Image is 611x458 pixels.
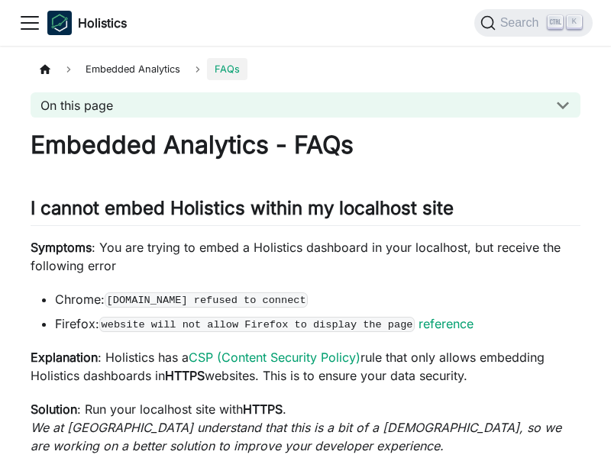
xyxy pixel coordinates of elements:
nav: Breadcrumbs [31,58,580,80]
span: Embedded Analytics [78,58,188,80]
strong: Symptoms [31,240,92,255]
em: We at [GEOGRAPHIC_DATA] understand that this is a bit of a [DEMOGRAPHIC_DATA], so we are working ... [31,420,561,453]
li: Firefox: [55,314,580,333]
a: CSP (Content Security Policy) [189,350,360,365]
kbd: K [567,15,582,29]
p: : Run your localhost site with . [31,400,580,455]
img: Holistics [47,11,72,35]
a: reference [419,316,474,331]
strong: HTTPS [243,402,283,417]
strong: HTTPS [165,368,205,383]
p: : You are trying to embed a Holistics dashboard in your localhost, but receive the following error [31,238,580,275]
strong: Solution [31,402,77,417]
code: [DOMAIN_NAME] refused to connect [105,292,308,308]
h2: I cannot embed Holistics within my localhost site [31,197,580,226]
button: Search (Ctrl+K) [474,9,593,37]
h1: Embedded Analytics - FAQs [31,130,580,160]
a: HolisticsHolistics [47,11,127,35]
button: Toggle navigation bar [18,11,41,34]
code: website will not allow Firefox to display the page [99,317,415,332]
strong: Explanation [31,350,98,365]
a: Home page [31,58,60,80]
b: Holistics [78,14,127,32]
span: FAQs [207,58,247,80]
li: Chrome: [55,290,580,308]
button: On this page [31,92,580,118]
span: Search [496,16,548,30]
p: : Holistics has a rule that only allows embedding Holistics dashboards in websites. This is to en... [31,348,580,385]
